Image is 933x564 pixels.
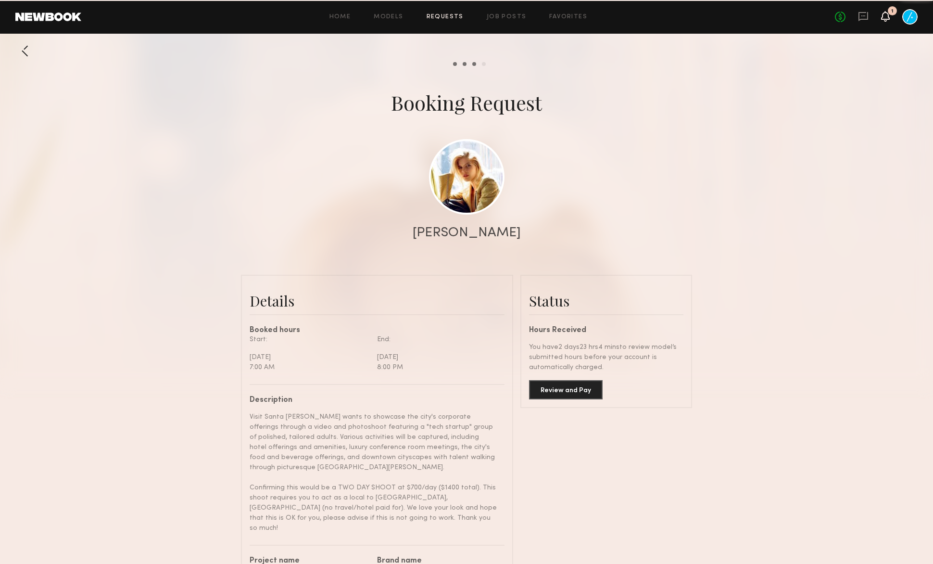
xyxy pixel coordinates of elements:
div: 1 [891,9,894,14]
div: [DATE] [377,352,497,362]
div: [PERSON_NAME] [413,226,521,240]
div: [DATE] [250,352,370,362]
div: Booked hours [250,327,504,334]
a: Requests [427,14,464,20]
a: Home [329,14,351,20]
div: Hours Received [529,327,683,334]
div: You have 2 days 23 hrs 4 mins to review model’s submitted hours before your account is automatica... [529,342,683,372]
a: Models [374,14,403,20]
div: 8:00 PM [377,362,497,372]
div: End: [377,334,497,345]
button: Review and Pay [529,380,603,399]
div: 7:00 AM [250,362,370,372]
div: Description [250,397,497,404]
div: Status [529,291,683,310]
a: Favorites [549,14,587,20]
a: Job Posts [487,14,527,20]
div: Details [250,291,504,310]
div: Start: [250,334,370,345]
div: Booking Request [391,89,542,116]
div: Visit Santa [PERSON_NAME] wants to showcase the city's corporate offerings through a video and ph... [250,412,497,533]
